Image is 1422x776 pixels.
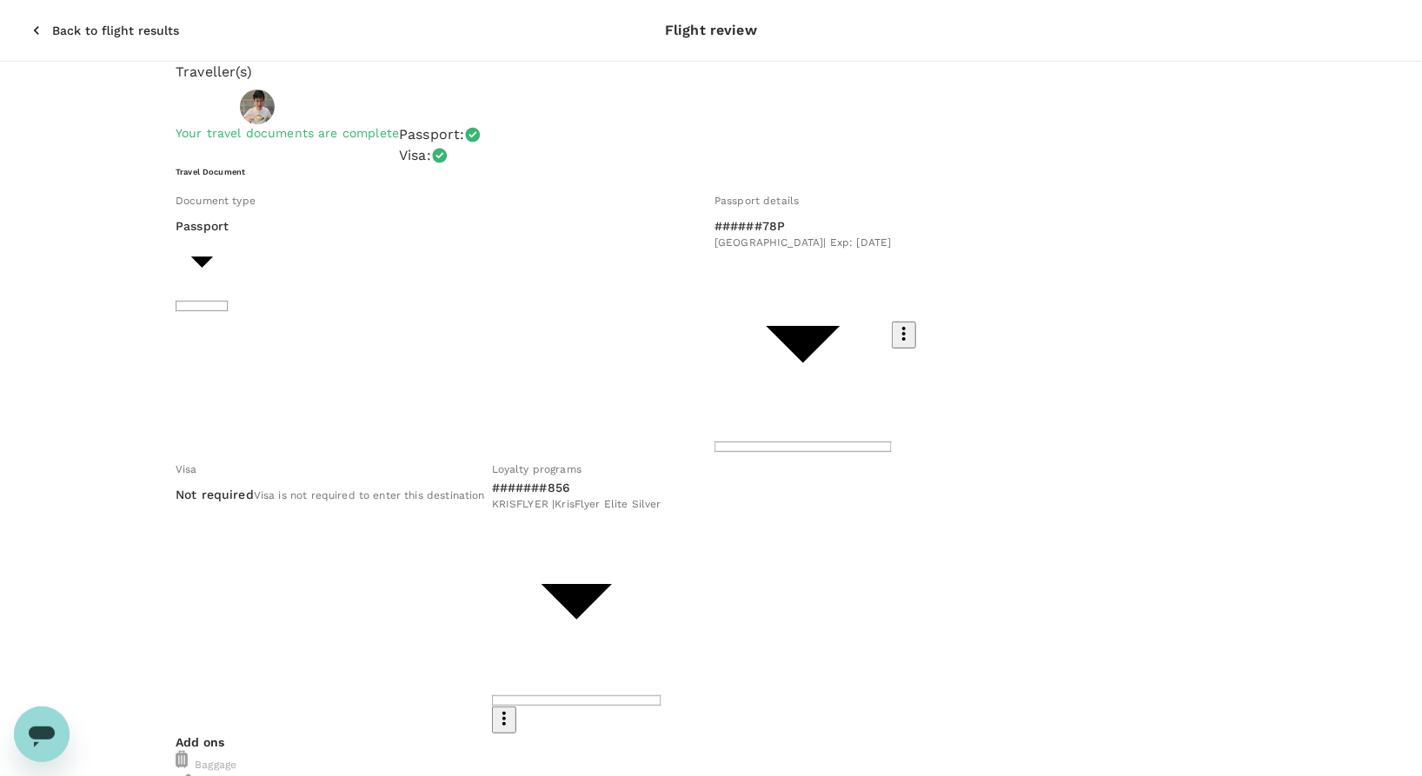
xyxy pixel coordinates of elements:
h6: Travel Document [176,166,1246,177]
p: Back to flight results [52,22,179,39]
p: Flight review [665,20,757,41]
span: Loyalty programs [492,463,581,475]
span: KRISFLYER | KrisFlyer Elite Silver [492,496,661,514]
iframe: Button to launch messaging window [14,706,70,762]
span: Your travel documents are complete [176,126,399,140]
p: Add ons [176,733,1246,751]
span: Visa is not required to enter this destination [254,489,485,501]
p: Passport : [399,124,464,145]
span: Document type [176,195,256,207]
img: baggage-icon [176,751,188,768]
p: Passport [176,217,229,235]
p: [PERSON_NAME] Chua [282,96,439,117]
span: Passport details [714,195,799,207]
p: #######856 [492,479,661,496]
p: Traveller 1 : [176,98,233,116]
span: [GEOGRAPHIC_DATA] | Exp: [DATE] [714,235,892,252]
img: avatar-678063c50f152.png [240,90,275,124]
div: #######856KRISFLYER |KrisFlyer Elite Silver [492,479,661,514]
div: Baggage [176,751,1246,774]
button: Back to flight results [7,8,203,53]
p: Traveller(s) [176,62,1246,83]
div: ######78P[GEOGRAPHIC_DATA]| Exp: [DATE] [714,217,892,252]
span: Visa [176,463,197,475]
p: Visa : [399,145,431,166]
p: Not required [176,486,254,503]
p: ######78P [714,217,892,235]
